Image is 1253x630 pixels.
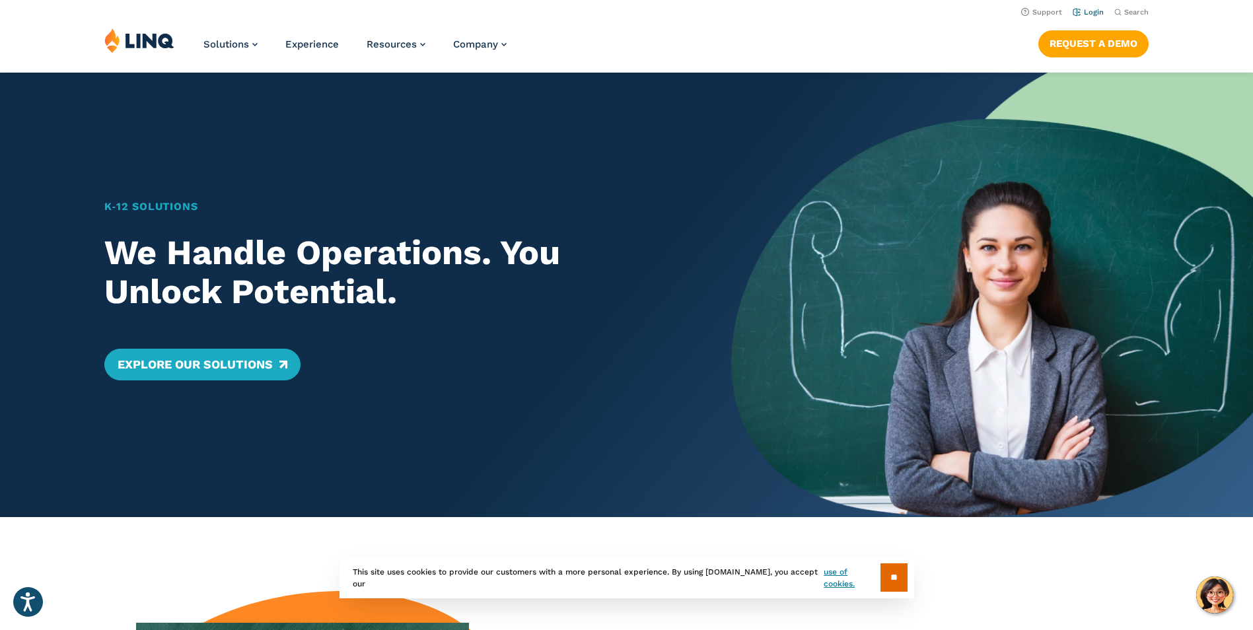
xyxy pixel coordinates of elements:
[453,38,507,50] a: Company
[731,73,1253,517] img: Home Banner
[203,38,258,50] a: Solutions
[1196,577,1233,613] button: Hello, have a question? Let’s chat.
[285,38,339,50] a: Experience
[824,566,880,590] a: use of cookies.
[104,199,680,215] h1: K‑12 Solutions
[1124,8,1149,17] span: Search
[104,349,301,380] a: Explore Our Solutions
[453,38,498,50] span: Company
[1038,30,1149,57] a: Request a Demo
[1038,28,1149,57] nav: Button Navigation
[340,557,914,598] div: This site uses cookies to provide our customers with a more personal experience. By using [DOMAIN...
[104,28,174,53] img: LINQ | K‑12 Software
[367,38,425,50] a: Resources
[1114,7,1149,17] button: Open Search Bar
[104,233,680,312] h2: We Handle Operations. You Unlock Potential.
[203,28,507,71] nav: Primary Navigation
[203,38,249,50] span: Solutions
[1021,8,1062,17] a: Support
[367,38,417,50] span: Resources
[1073,8,1104,17] a: Login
